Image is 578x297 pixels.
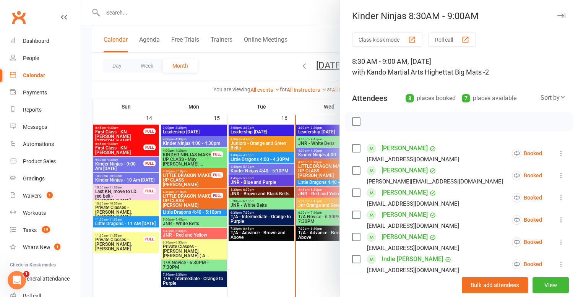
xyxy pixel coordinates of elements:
div: Payments [23,89,47,96]
a: [PERSON_NAME] [382,142,428,154]
div: [EMAIL_ADDRESS][DOMAIN_NAME] [367,265,459,275]
a: Waivers 1 [10,187,81,204]
div: Automations [23,141,54,147]
div: 8:30 AM - 9:00 AM, [DATE] [352,56,566,78]
span: at Big Mats -2 [447,68,489,76]
a: Messages [10,118,81,136]
div: Waivers [23,193,42,199]
button: Bulk add attendees [462,277,528,293]
div: Sort by [541,93,566,103]
a: People [10,50,81,67]
div: What's New [23,244,50,250]
a: What's New1 [10,239,81,256]
button: Class kiosk mode [352,32,422,47]
div: Booked [512,215,542,225]
span: 19 [42,226,50,233]
a: Automations [10,136,81,153]
a: Workouts [10,204,81,222]
div: Attendees [352,93,387,104]
button: View [533,277,569,293]
div: Gradings [23,175,45,182]
div: Tasks [23,227,37,233]
button: Roll call [429,32,476,47]
div: places available [462,93,516,104]
a: Product Sales [10,153,81,170]
a: [PERSON_NAME] [382,231,428,243]
div: General attendance [23,276,70,282]
a: [PERSON_NAME] [382,209,428,221]
div: [EMAIL_ADDRESS][DOMAIN_NAME] [367,199,459,209]
div: Booked [512,149,542,158]
span: 1 [54,243,60,250]
div: Kinder Ninjas 8:30AM - 9:00AM [340,11,578,21]
div: places booked [406,93,456,104]
a: Reports [10,101,81,118]
div: Booked [512,237,542,247]
a: Gradings [10,170,81,187]
a: [PERSON_NAME] [382,187,428,199]
div: People [23,55,39,61]
div: Reports [23,107,42,113]
a: Tasks 19 [10,222,81,239]
span: 1 [47,192,53,198]
a: Calendar [10,67,81,84]
div: Messages [23,124,47,130]
a: Indie [PERSON_NAME] [382,253,443,265]
div: Booked [512,260,542,269]
div: Booked [512,171,542,180]
a: Payments [10,84,81,101]
div: 7 [462,94,470,102]
div: [EMAIL_ADDRESS][DOMAIN_NAME] [367,154,459,164]
div: Dashboard [23,38,49,44]
span: with Kando Martial Arts Highett [352,68,447,76]
div: Workouts [23,210,46,216]
a: [PERSON_NAME] [382,164,428,177]
div: [EMAIL_ADDRESS][DOMAIN_NAME] [367,221,459,231]
a: Dashboard [10,32,81,50]
span: 1 [23,271,29,277]
div: Booked [512,193,542,203]
div: Product Sales [23,158,56,164]
a: General attendance kiosk mode [10,270,81,287]
iframe: Intercom live chat [8,271,26,289]
div: 8 [406,94,414,102]
a: Clubworx [9,8,28,27]
div: [PERSON_NAME][EMAIL_ADDRESS][DOMAIN_NAME] [367,177,503,187]
div: [EMAIL_ADDRESS][DOMAIN_NAME] [367,243,459,253]
div: Calendar [23,72,45,78]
